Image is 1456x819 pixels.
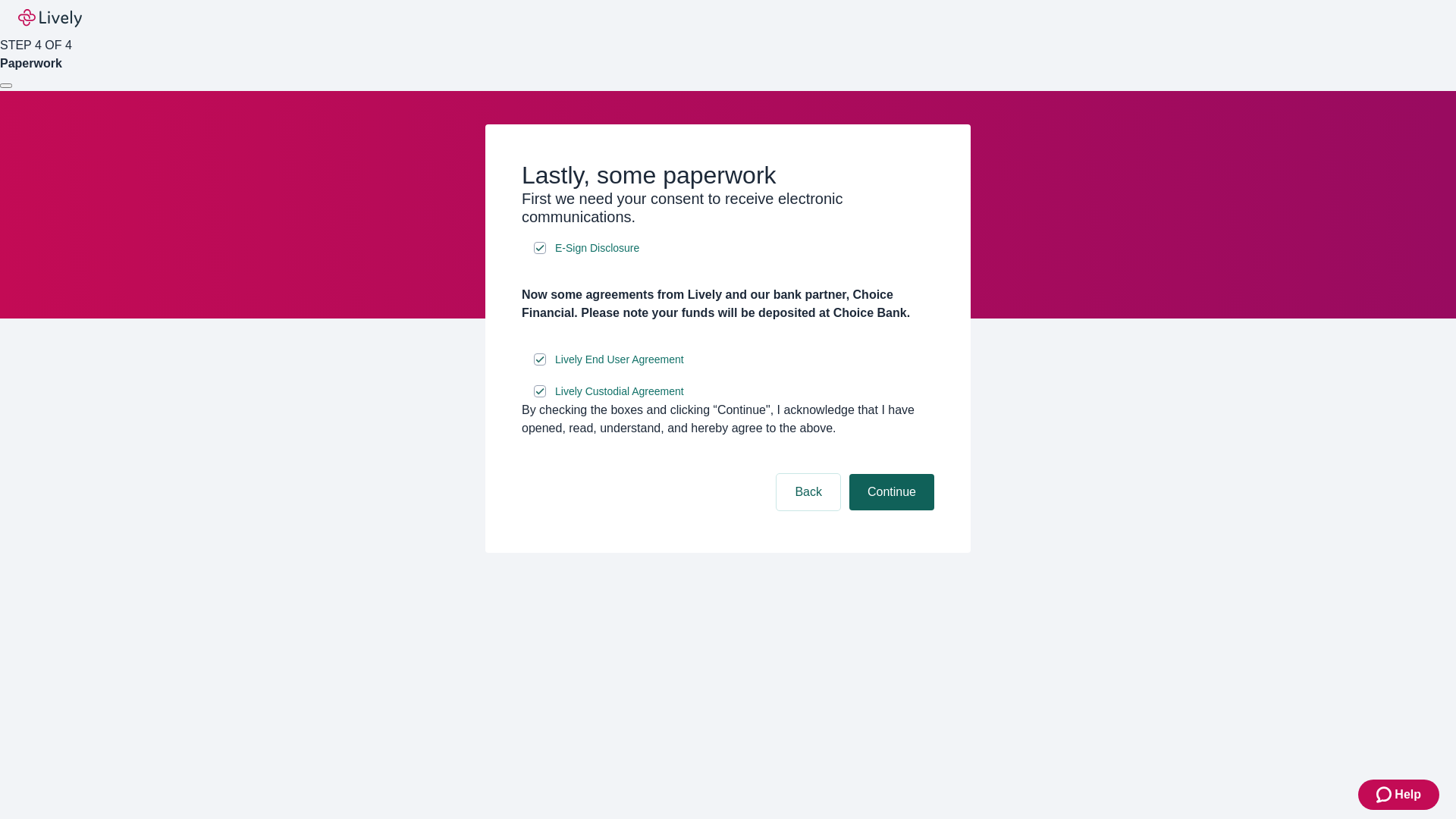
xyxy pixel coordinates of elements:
a: e-sign disclosure document [552,239,642,258]
h4: Now some agreements from Lively and our bank partner, Choice Financial. Please note your funds wi... [522,286,934,322]
div: By checking the boxes and clicking “Continue", I acknowledge that I have opened, read, understand... [522,401,934,438]
button: Zendesk support iconHelp [1358,780,1439,810]
h2: Lastly, some paperwork [522,161,934,190]
button: Back [777,474,840,510]
span: Help [1395,786,1421,804]
a: e-sign disclosure document [552,382,687,401]
button: Continue [849,474,934,510]
img: Lively [18,9,82,27]
span: E-Sign Disclosure [555,240,639,256]
svg: Zendesk support icon [1376,786,1395,804]
h3: First we need your consent to receive electronic communications. [522,190,934,226]
span: Lively End User Agreement [555,352,684,368]
a: e-sign disclosure document [552,350,687,369]
span: Lively Custodial Agreement [555,384,684,400]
